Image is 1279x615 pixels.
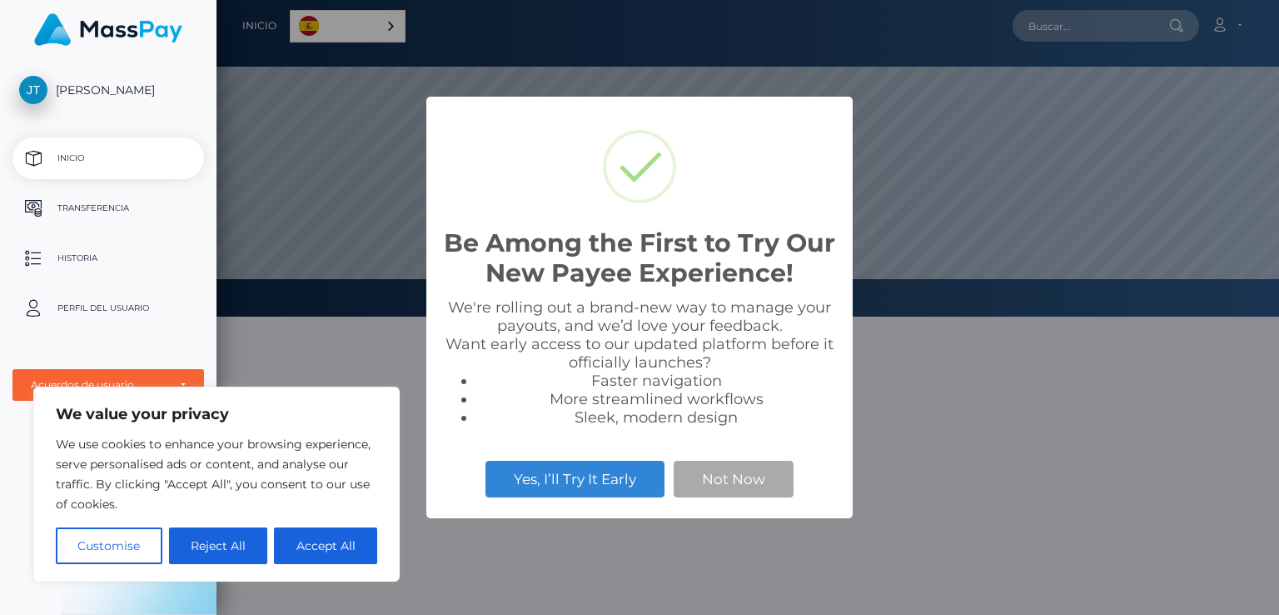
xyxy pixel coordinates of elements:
button: Reject All [169,527,268,564]
p: We use cookies to enhance your browsing experience, serve personalised ads or content, and analys... [56,434,377,514]
li: Sleek, modern design [476,408,836,427]
div: Acuerdos de usuario [31,378,167,392]
button: Not Now [674,461,794,497]
h2: Be Among the First to Try Our New Payee Experience! [443,228,836,288]
div: We're rolling out a brand-new way to manage your payouts, and we’d love your feedback. Want early... [443,298,836,427]
p: Perfil del usuario [19,296,197,321]
li: More streamlined workflows [476,390,836,408]
div: We value your privacy [33,387,400,582]
button: Customise [56,527,162,564]
p: We value your privacy [56,404,377,424]
button: Accept All [274,527,377,564]
button: Acuerdos de usuario [12,369,204,401]
li: Faster navigation [476,372,836,390]
img: MassPay [34,13,182,46]
p: Transferencia [19,196,197,221]
span: [PERSON_NAME] [12,82,204,97]
p: Historia [19,246,197,271]
button: Yes, I’ll Try It Early [485,461,664,497]
p: Inicio [19,146,197,171]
